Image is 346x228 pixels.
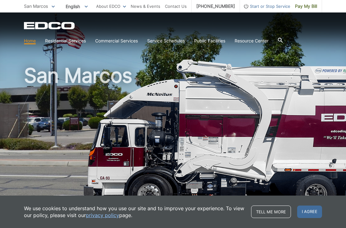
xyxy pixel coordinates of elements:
span: I agree [297,206,322,218]
a: News & Events [131,3,160,10]
a: EDCD logo. Return to the homepage. [24,22,76,29]
span: San Marcos [24,3,48,9]
p: We use cookies to understand how you use our site and to improve your experience. To view our pol... [24,205,245,219]
span: Pay My Bill [295,3,317,10]
a: Resource Center [235,37,269,44]
a: Commercial Services [95,37,138,44]
a: Public Facilities [194,37,225,44]
a: Residential Services [45,37,86,44]
a: Service Schedules [147,37,185,44]
a: Contact Us [165,3,187,10]
a: Home [24,37,36,44]
h1: San Marcos [24,65,322,202]
a: About EDCO [96,3,126,10]
span: English [61,1,92,12]
a: Tell me more [251,206,291,218]
a: privacy policy [86,212,119,219]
